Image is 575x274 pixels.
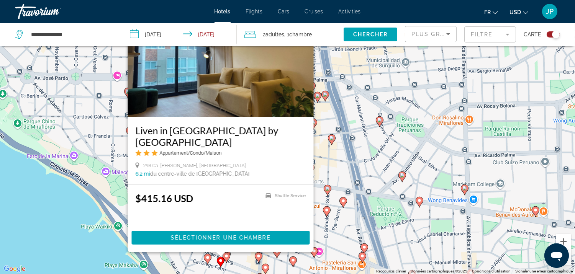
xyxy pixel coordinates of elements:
iframe: Bouton de lancement de la fenêtre de messagerie [544,243,569,268]
button: Change language [484,7,498,18]
span: JP [546,8,554,15]
button: Toggle map [541,31,560,38]
span: 2 [263,29,284,40]
button: Filter [464,26,516,43]
img: Google [2,264,27,274]
span: Plus grandes économies [411,31,503,37]
li: Shuttle Service [262,192,306,199]
span: Chambre [289,31,312,38]
button: Sélectionner une chambre [131,231,310,245]
button: Travelers: 2 adults, 0 children [237,23,344,46]
a: Liven in [GEOGRAPHIC_DATA] by [GEOGRAPHIC_DATA] [135,125,306,148]
span: fr [484,9,491,15]
span: , 1 [284,29,312,40]
a: Cars [278,8,290,15]
a: Sélectionner une chambre [131,234,310,240]
a: Ouvrir cette zone dans Google Maps (s'ouvre dans une nouvelle fenêtre) [2,264,27,274]
a: Activities [339,8,361,15]
mat-select: Sort by [411,29,450,39]
span: 6.2 mi [135,171,150,177]
a: Travorium [15,2,92,21]
span: 293 Ca. [PERSON_NAME], [GEOGRAPHIC_DATA] [143,163,246,168]
a: Signaler une erreur cartographique [515,269,573,273]
span: Appartement/Condo/Maison [159,150,221,156]
a: Conditions d'utilisation (s'ouvre dans un nouvel onglet) [472,269,511,273]
button: Change currency [509,7,528,18]
span: Chercher [353,31,388,38]
span: Adultes [265,31,284,38]
a: Flights [246,8,263,15]
div: 3 star Apartment [135,150,306,156]
button: Check-in date: Sep 22, 2025 Check-out date: Sep 26, 2025 [122,23,237,46]
button: Zoom avant [556,234,571,249]
a: Cruises [305,8,323,15]
button: Raccourcis-clavier [376,269,406,274]
button: Chercher [344,28,397,41]
button: User Menu [540,3,560,20]
a: Hotels [215,8,231,15]
span: Sélectionner une chambre [170,235,270,241]
span: du centre-ville de [GEOGRAPHIC_DATA] [150,171,249,177]
ins: $415.16 USD [135,192,193,204]
span: USD [509,9,521,15]
span: Carte [524,29,541,40]
span: Données cartographiques ©2025 [411,269,467,273]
